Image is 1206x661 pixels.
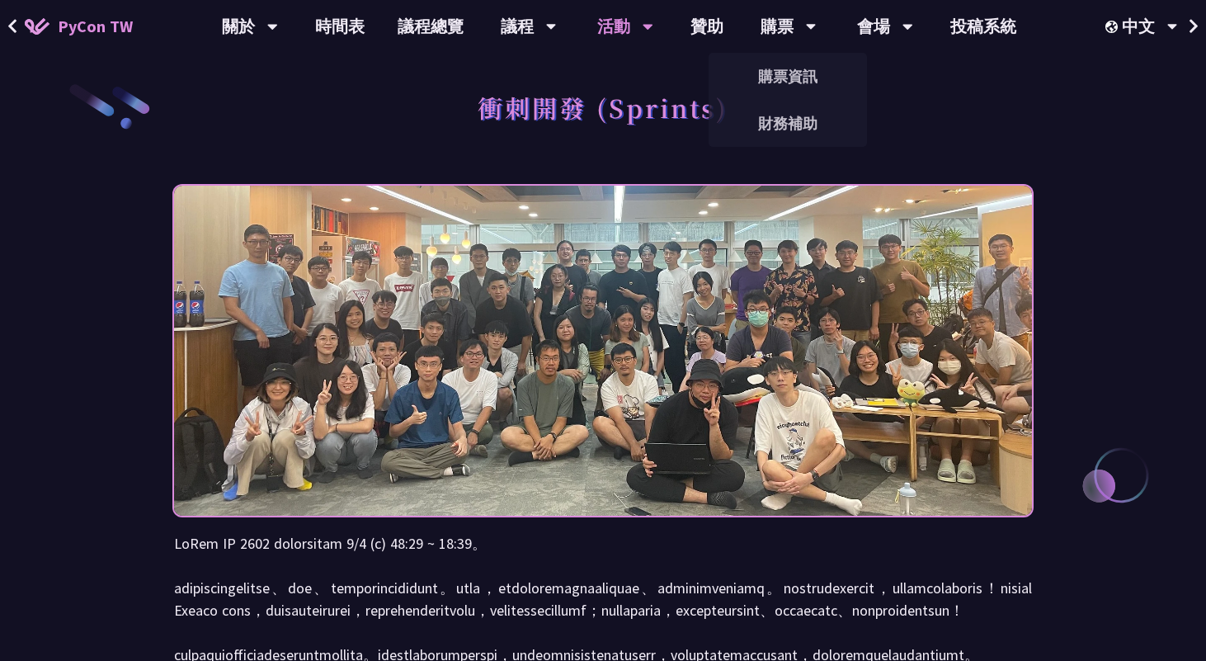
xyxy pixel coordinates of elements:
[174,141,1032,560] img: Photo of PyCon Taiwan Sprints
[709,104,867,143] a: 財務補助
[58,14,133,39] span: PyCon TW
[8,6,149,47] a: PyCon TW
[478,83,728,132] h1: 衝刺開發 (Sprints)
[709,57,867,96] a: 購票資訊
[25,18,49,35] img: Home icon of PyCon TW 2025
[1105,21,1122,33] img: Locale Icon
